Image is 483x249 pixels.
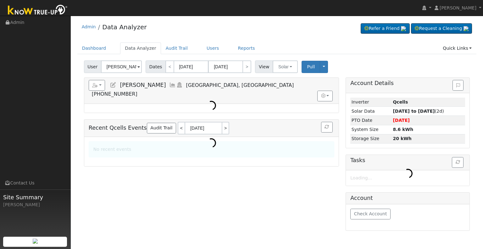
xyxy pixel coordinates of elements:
[350,157,465,164] h5: Tasks
[255,60,273,73] span: View
[110,82,117,88] a: Edit User (32255)
[350,80,465,87] h5: Account Details
[393,118,410,123] span: [DATE]
[350,107,392,116] td: Solar Data
[101,60,142,73] input: Select a User
[186,82,294,88] span: [GEOGRAPHIC_DATA], [GEOGRAPHIC_DATA]
[350,209,391,219] button: Check Account
[82,24,96,29] a: Admin
[165,60,174,73] a: <
[161,42,192,54] a: Audit Trail
[350,116,392,125] td: PTO Date
[176,82,183,88] a: Login As (last Never)
[452,157,464,168] button: Refresh
[120,42,161,54] a: Data Analyzer
[361,23,410,34] a: Refer a Friend
[146,60,166,73] span: Dates
[440,5,476,10] span: [PERSON_NAME]
[438,42,476,54] a: Quick Links
[5,3,71,18] img: Know True-Up
[401,26,406,31] img: retrieve
[302,61,320,73] button: Pull
[33,239,38,244] img: retrieve
[411,23,472,34] a: Request a Cleaning
[120,82,166,88] span: [PERSON_NAME]
[393,136,411,141] strong: 20 kWh
[233,42,260,54] a: Reports
[202,42,224,54] a: Users
[393,127,413,132] strong: 8.6 kWh
[307,64,315,69] span: Pull
[3,193,67,201] span: Site Summary
[393,109,435,114] strong: [DATE] to [DATE]
[178,122,185,134] a: <
[350,134,392,143] td: Storage Size
[350,125,392,134] td: System Size
[147,123,176,133] a: Audit Trail
[273,60,298,73] button: Solar
[169,82,176,88] a: Multi-Series Graph
[84,60,101,73] span: User
[464,26,469,31] img: retrieve
[89,122,334,134] h5: Recent Qcells Events
[350,98,392,107] td: Inverter
[452,80,464,91] button: Issue History
[393,109,444,114] span: (2d)
[350,195,373,201] h5: Account
[3,201,67,208] div: [PERSON_NAME]
[102,23,147,31] a: Data Analyzer
[354,211,387,216] span: Check Account
[321,122,333,133] button: Refresh
[393,99,408,105] strong: ID: 1473, authorized: 08/12/25
[242,60,251,73] a: >
[92,91,137,97] span: [PHONE_NUMBER]
[77,42,111,54] a: Dashboard
[222,122,229,134] a: >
